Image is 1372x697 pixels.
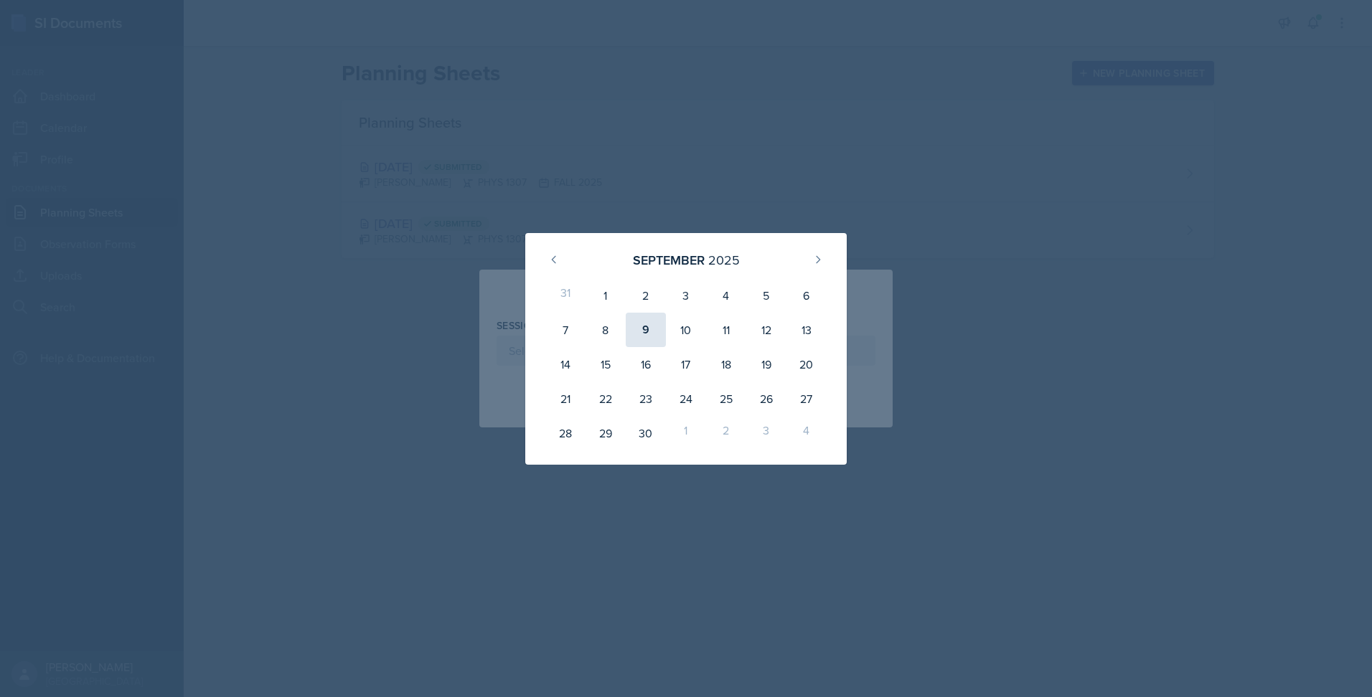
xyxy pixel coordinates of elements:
[545,347,586,381] div: 14
[586,278,626,313] div: 1
[706,347,746,381] div: 18
[545,416,586,450] div: 28
[626,313,666,347] div: 9
[666,278,706,313] div: 3
[586,416,626,450] div: 29
[746,313,786,347] div: 12
[786,347,827,381] div: 20
[666,313,706,347] div: 10
[633,250,705,270] div: September
[626,381,666,416] div: 23
[706,278,746,313] div: 4
[545,278,586,313] div: 31
[706,313,746,347] div: 11
[666,416,706,450] div: 1
[746,416,786,450] div: 3
[545,313,586,347] div: 7
[545,381,586,416] div: 21
[786,416,827,450] div: 4
[626,416,666,450] div: 30
[666,347,706,381] div: 17
[746,347,786,381] div: 19
[746,381,786,416] div: 26
[626,347,666,381] div: 16
[786,381,827,416] div: 27
[786,278,827,313] div: 6
[746,278,786,313] div: 5
[706,381,746,416] div: 25
[586,381,626,416] div: 22
[666,381,706,416] div: 24
[786,313,827,347] div: 13
[586,347,626,381] div: 15
[708,250,740,270] div: 2025
[626,278,666,313] div: 2
[706,416,746,450] div: 2
[586,313,626,347] div: 8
